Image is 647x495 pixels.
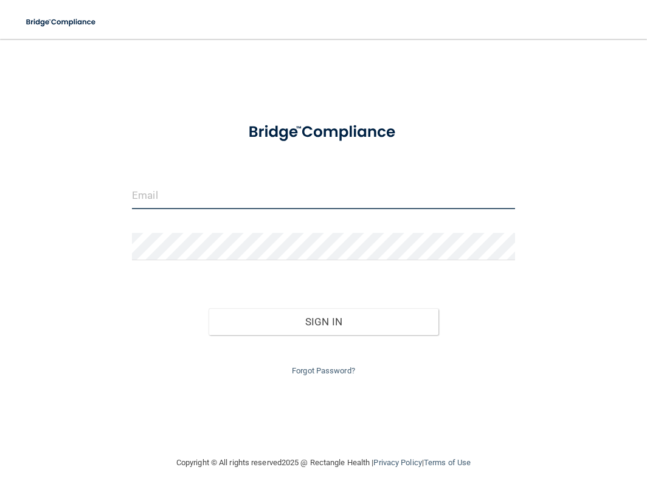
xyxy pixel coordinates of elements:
div: Copyright © All rights reserved 2025 @ Rectangle Health | | [102,443,545,482]
a: Privacy Policy [373,458,421,467]
a: Forgot Password? [292,366,355,375]
img: bridge_compliance_login_screen.278c3ca4.svg [232,112,415,153]
img: bridge_compliance_login_screen.278c3ca4.svg [18,10,105,35]
button: Sign In [209,308,438,335]
a: Terms of Use [424,458,471,467]
input: Email [132,182,515,209]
